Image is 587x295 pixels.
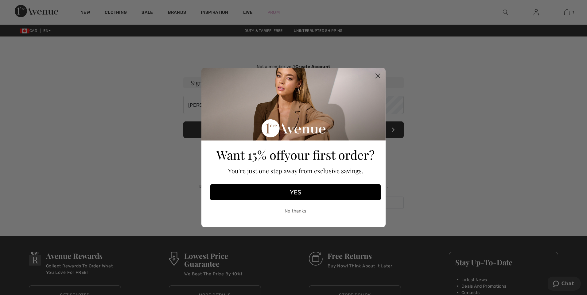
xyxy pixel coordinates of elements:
span: Chat [14,4,26,10]
span: You're just one step away from exclusive savings. [228,167,363,175]
button: Close dialog [372,71,383,81]
button: No thanks [210,203,381,219]
button: YES [210,184,381,200]
span: Want 15% off [216,147,284,163]
span: your first order? [284,147,375,163]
